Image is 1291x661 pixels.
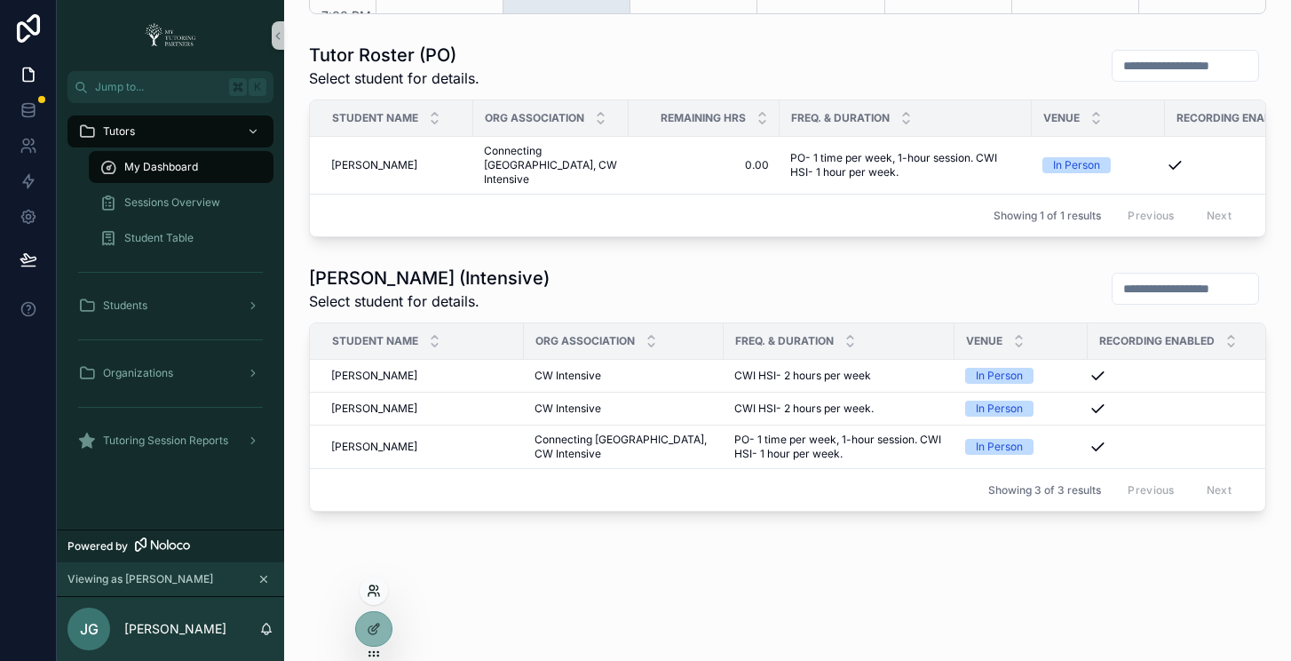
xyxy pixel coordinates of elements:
[535,369,713,383] a: CW Intensive
[309,43,479,68] h1: Tutor Roster (PO)
[790,151,1021,179] a: PO- 1 time per week, 1-hour session. CWI HSI- 1 hour per week.
[80,618,99,640] span: JG
[734,402,944,416] a: CWI HSI- 2 hours per week.
[535,334,635,348] span: Org Association
[331,402,513,416] a: [PERSON_NAME]
[966,334,1002,348] span: Venue
[89,187,273,219] a: Sessions Overview
[331,369,417,383] span: [PERSON_NAME]
[103,124,135,139] span: Tutors
[734,433,944,461] a: PO- 1 time per week, 1-hour session. CWI HSI- 1 hour per week.
[67,539,128,553] span: Powered by
[965,401,1077,417] a: In Person
[791,111,890,125] span: Freq. & Duration
[67,572,213,586] span: Viewing as [PERSON_NAME]
[124,160,198,174] span: My Dashboard
[331,369,513,383] a: [PERSON_NAME]
[67,357,273,389] a: Organizations
[734,402,874,416] span: CWI HSI- 2 hours per week.
[1099,334,1215,348] span: Recording Enabled
[89,222,273,254] a: Student Table
[535,402,713,416] a: CW Intensive
[734,369,871,383] span: CWI HSI- 2 hours per week
[332,334,418,348] span: Student Name
[535,433,713,461] a: Connecting [GEOGRAPHIC_DATA], CW Intensive
[309,291,550,312] span: Select student for details.
[331,440,513,454] a: [PERSON_NAME]
[95,80,222,94] span: Jump to...
[639,158,769,172] a: 0.00
[67,71,273,103] button: Jump to...K
[124,231,194,245] span: Student Table
[1053,157,1100,173] div: In Person
[67,425,273,457] a: Tutoring Session Reports
[485,111,584,125] span: Org Association
[535,402,601,416] span: CW Intensive
[124,195,220,210] span: Sessions Overview
[1042,157,1154,173] a: In Person
[1043,111,1080,125] span: Venue
[309,266,550,291] h1: [PERSON_NAME] (Intensive)
[965,439,1077,455] a: In Person
[67,115,273,147] a: Tutors
[139,21,202,50] img: App logo
[309,68,479,89] span: Select student for details.
[103,299,147,313] span: Students
[535,369,601,383] span: CW Intensive
[331,402,417,416] span: [PERSON_NAME]
[1176,111,1284,125] span: Recording Enabled
[734,369,944,383] a: CWI HSI- 2 hours per week
[332,111,418,125] span: Student Name
[965,368,1077,384] a: In Person
[103,366,173,380] span: Organizations
[67,290,273,322] a: Students
[976,368,1023,384] div: In Person
[484,144,618,187] a: Connecting [GEOGRAPHIC_DATA], CW Intensive
[735,334,834,348] span: Freq. & Duration
[976,439,1023,455] div: In Person
[89,151,273,183] a: My Dashboard
[317,8,376,23] span: 7:00 PM
[976,401,1023,417] div: In Person
[661,111,746,125] span: Remaining Hrs
[103,434,228,448] span: Tutoring Session Reports
[57,103,284,480] div: scrollable content
[994,209,1101,223] span: Showing 1 of 1 results
[331,158,463,172] a: [PERSON_NAME]
[331,158,417,172] span: [PERSON_NAME]
[988,483,1101,498] span: Showing 3 of 3 results
[331,440,417,454] span: [PERSON_NAME]
[57,530,284,562] a: Powered by
[250,80,265,94] span: K
[124,620,226,638] p: [PERSON_NAME]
